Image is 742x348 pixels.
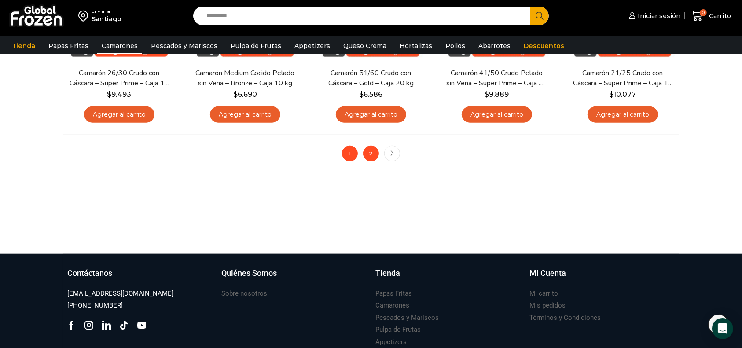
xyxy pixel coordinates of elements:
[700,9,707,16] span: 0
[635,11,680,20] span: Iniciar sesión
[375,312,439,324] a: Pescados y Mariscos
[375,289,412,298] h3: Papas Fritas
[342,146,358,161] span: 1
[44,37,93,54] a: Papas Fritas
[375,325,421,334] h3: Pulpa de Frutas
[529,289,558,298] h3: Mi carrito
[375,300,409,311] a: Camarones
[529,288,558,300] a: Mi carrito
[485,90,509,99] bdi: 9.889
[233,90,257,99] bdi: 6.690
[529,300,566,311] a: Mis pedidos
[107,90,132,99] bdi: 9.493
[97,37,142,54] a: Camarones
[67,289,173,298] h3: [EMAIL_ADDRESS][DOMAIN_NAME]
[210,106,280,123] a: Agregar al carrito: “Camarón Medium Cocido Pelado sin Vena - Bronze - Caja 10 kg”
[360,90,364,99] span: $
[195,68,296,88] a: Camarón Medium Cocido Pelado sin Vena – Bronze – Caja 10 kg
[441,37,470,54] a: Pollos
[221,267,367,288] a: Quiénes Somos
[92,8,121,15] div: Enviar a
[529,267,566,279] h3: Mi Cuenta
[147,37,222,54] a: Pescados y Mariscos
[67,288,173,300] a: [EMAIL_ADDRESS][DOMAIN_NAME]
[92,15,121,23] div: Santiago
[360,90,383,99] bdi: 6.586
[446,68,547,88] a: Camarón 41/50 Crudo Pelado sin Vena – Super Prime – Caja 10 kg
[7,37,40,54] a: Tienda
[712,318,733,339] div: Open Intercom Messenger
[67,301,123,310] h3: [PHONE_NUMBER]
[67,300,123,311] a: [PHONE_NUMBER]
[221,267,277,279] h3: Quiénes Somos
[375,313,439,322] h3: Pescados y Mariscos
[529,313,601,322] h3: Términos y Condiciones
[67,267,112,279] h3: Contáctanos
[627,7,680,25] a: Iniciar sesión
[395,37,437,54] a: Hortalizas
[226,37,286,54] a: Pulpa de Frutas
[290,37,334,54] a: Appetizers
[375,336,407,348] a: Appetizers
[707,11,731,20] span: Carrito
[474,37,515,54] a: Abarrotes
[529,312,601,324] a: Términos y Condiciones
[336,106,406,123] a: Agregar al carrito: “Camarón 51/60 Crudo con Cáscara - Gold - Caja 20 kg”
[221,288,267,300] a: Sobre nosotros
[107,90,112,99] span: $
[689,6,733,26] a: 0 Carrito
[375,301,409,310] h3: Camarones
[78,8,92,23] img: address-field-icon.svg
[375,267,521,288] a: Tienda
[462,106,532,123] a: Agregar al carrito: “Camarón 41/50 Crudo Pelado sin Vena - Super Prime - Caja 10 kg”
[485,90,489,99] span: $
[221,289,267,298] h3: Sobre nosotros
[610,90,614,99] span: $
[84,106,154,123] a: Agregar al carrito: “Camarón 26/30 Crudo con Cáscara - Super Prime - Caja 10 kg”
[233,90,238,99] span: $
[375,267,400,279] h3: Tienda
[529,301,566,310] h3: Mis pedidos
[69,68,170,88] a: Camarón 26/30 Crudo con Cáscara – Super Prime – Caja 10 kg
[610,90,636,99] bdi: 10.077
[588,106,658,123] a: Agregar al carrito: “Camarón 21/25 Crudo con Cáscara - Super Prime - Caja 10 kg”
[375,324,421,336] a: Pulpa de Frutas
[320,68,422,88] a: Camarón 51/60 Crudo con Cáscara – Gold – Caja 20 kg
[375,337,407,347] h3: Appetizers
[67,267,213,288] a: Contáctanos
[375,288,412,300] a: Papas Fritas
[339,37,391,54] a: Queso Crema
[529,267,675,288] a: Mi Cuenta
[519,37,569,54] a: Descuentos
[363,146,379,161] a: 2
[530,7,549,25] button: Search button
[572,68,673,88] a: Camarón 21/25 Crudo con Cáscara – Super Prime – Caja 10 kg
